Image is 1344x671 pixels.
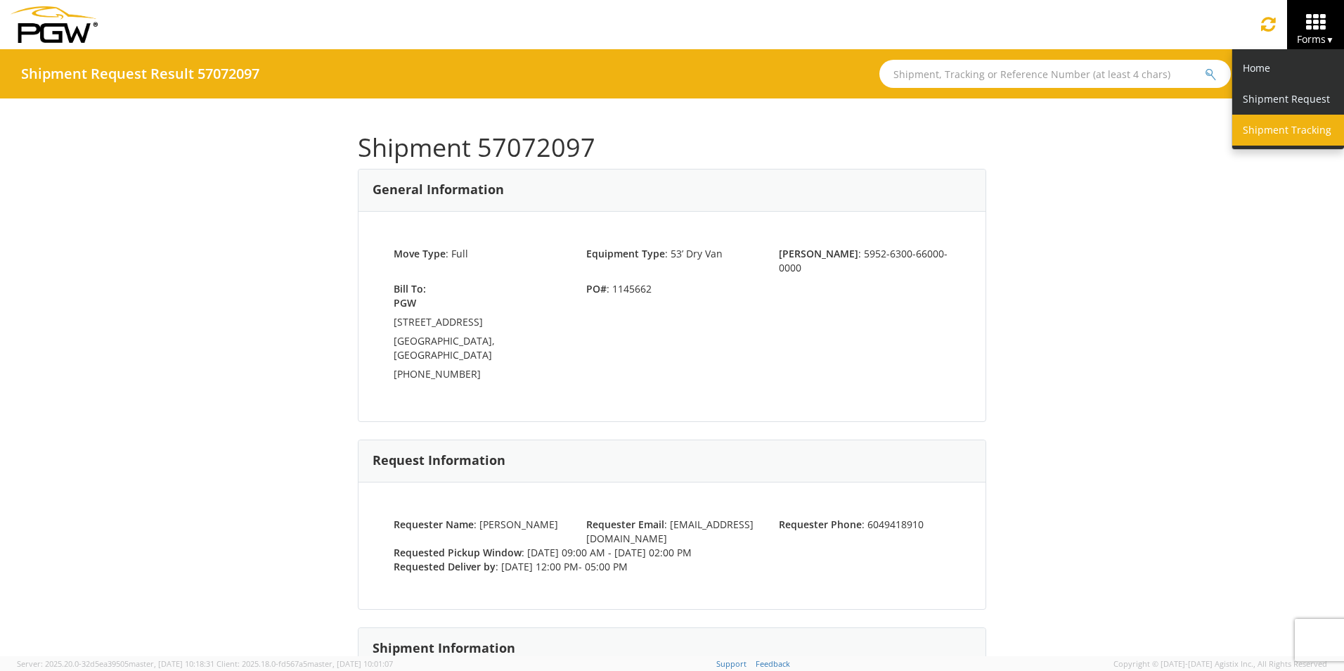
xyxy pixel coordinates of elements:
[1297,32,1334,46] span: Forms
[394,518,474,531] strong: Requester Name
[586,247,665,260] strong: Equipment Type
[579,560,628,573] span: - 05:00 PM
[394,546,522,559] strong: Requested Pickup Window
[1232,115,1344,146] a: Shipment Tracking
[394,296,416,309] strong: PGW
[17,658,214,669] span: Server: 2025.20.0-32d5ea39505
[129,658,214,669] span: master, [DATE] 10:18:31
[394,560,628,573] span: : [DATE] 12:00 PM
[217,658,393,669] span: Client: 2025.18.0-fd567a5
[1326,34,1334,46] span: ▼
[373,454,505,468] h3: Request Information
[394,518,558,531] span: : [PERSON_NAME]
[21,66,259,82] h4: Shipment Request Result 57072097
[779,518,862,531] strong: Requester Phone
[779,247,948,274] span: : 5952-6300-66000-0000
[11,6,98,43] img: pgw-form-logo-1aaa8060b1cc70fad034.png
[394,334,565,367] td: [GEOGRAPHIC_DATA], [GEOGRAPHIC_DATA]
[373,183,504,197] h3: General Information
[779,247,858,260] strong: [PERSON_NAME]
[394,367,565,386] td: [PHONE_NUMBER]
[716,658,747,669] a: Support
[779,518,924,531] span: : 6049418910
[394,546,692,559] span: : [DATE] 09:00 AM - [DATE] 02:00 PM
[1113,658,1327,670] span: Copyright © [DATE]-[DATE] Agistix Inc., All Rights Reserved
[586,518,664,531] strong: Requester Email
[586,282,607,295] strong: PO#
[394,560,496,573] strong: Requested Deliver by
[1232,53,1344,84] a: Home
[394,247,446,260] strong: Move Type
[373,641,515,656] h3: Shipment Information
[394,282,426,295] strong: Bill To:
[307,658,393,669] span: master, [DATE] 10:01:07
[358,134,986,162] h1: Shipment 57072097
[586,247,723,260] span: : 53’ Dry Van
[576,282,768,296] span: : 1145662
[756,658,790,669] a: Feedback
[1232,84,1344,115] a: Shipment Request
[394,315,565,334] td: [STREET_ADDRESS]
[879,60,1231,88] input: Shipment, Tracking or Reference Number (at least 4 chars)
[394,247,468,260] span: : Full
[586,518,754,545] span: : [EMAIL_ADDRESS][DOMAIN_NAME]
